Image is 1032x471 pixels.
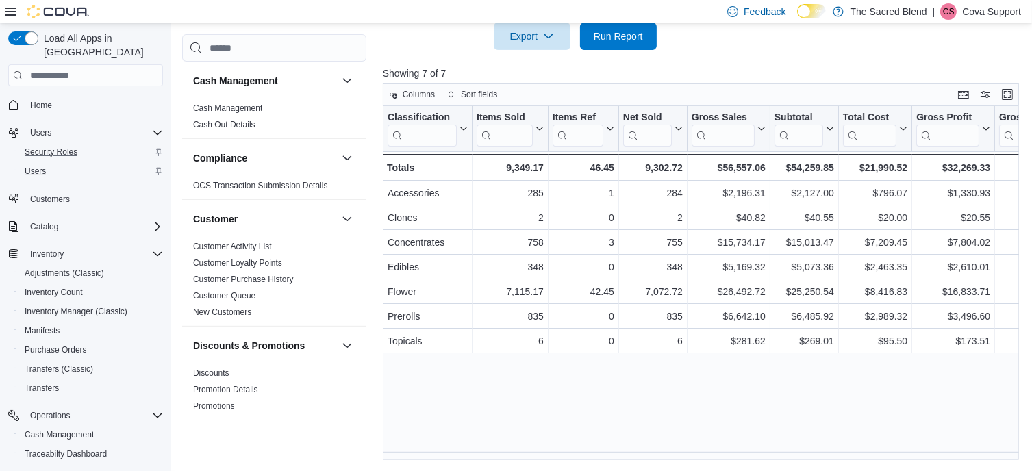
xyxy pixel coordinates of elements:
[916,333,990,350] div: $173.51
[387,160,468,176] div: Totals
[916,186,990,202] div: $1,330.93
[843,160,907,176] div: $21,990.52
[843,210,907,227] div: $20.00
[916,235,990,251] div: $7,804.02
[477,333,544,350] div: 6
[775,259,834,276] div: $5,073.36
[916,112,979,125] div: Gross Profit
[19,361,99,377] a: Transfers (Classic)
[916,284,990,301] div: $16,833.71
[19,427,99,443] a: Cash Management
[553,284,614,301] div: 42.45
[502,23,562,50] span: Export
[193,400,235,411] span: Promotions
[38,31,163,59] span: Load All Apps in [GEOGRAPHIC_DATA]
[692,333,766,350] div: $281.62
[843,235,907,251] div: $7,209.45
[25,325,60,336] span: Manifests
[388,309,468,325] div: Prerolls
[193,74,278,88] h3: Cash Management
[477,309,544,325] div: 835
[623,112,672,147] div: Net Sold
[692,160,766,176] div: $56,557.06
[3,123,168,142] button: Users
[339,73,355,89] button: Cash Management
[775,112,834,147] button: Subtotal
[388,235,468,251] div: Concentrates
[193,103,262,113] a: Cash Management
[843,112,907,147] button: Total Cost
[182,365,366,420] div: Discounts & Promotions
[553,210,614,227] div: 0
[19,380,163,396] span: Transfers
[14,359,168,379] button: Transfers (Classic)
[692,186,766,202] div: $2,196.31
[193,385,258,394] a: Promotion Details
[14,321,168,340] button: Manifests
[193,74,336,88] button: Cash Management
[14,162,168,181] button: Users
[193,401,235,411] a: Promotions
[797,4,826,18] input: Dark Mode
[3,94,168,114] button: Home
[775,112,823,147] div: Subtotal
[193,275,294,284] a: Customer Purchase History
[916,259,990,276] div: $2,610.01
[25,364,93,374] span: Transfers (Classic)
[580,23,657,50] button: Run Report
[14,283,168,302] button: Inventory Count
[19,265,163,281] span: Adjustments (Classic)
[25,97,58,114] a: Home
[388,112,468,147] button: Classification
[19,303,163,320] span: Inventory Manager (Classic)
[19,163,163,179] span: Users
[25,448,107,459] span: Traceabilty Dashboard
[388,259,468,276] div: Edibles
[843,259,907,276] div: $2,463.35
[19,446,163,462] span: Traceabilty Dashboard
[14,444,168,463] button: Traceabilty Dashboard
[843,284,907,301] div: $8,416.83
[339,338,355,354] button: Discounts & Promotions
[461,89,497,100] span: Sort fields
[623,333,683,350] div: 6
[14,302,168,321] button: Inventory Manager (Classic)
[19,322,163,339] span: Manifests
[775,284,834,301] div: $25,250.54
[19,361,163,377] span: Transfers (Classic)
[692,284,766,301] div: $26,492.72
[940,3,957,20] div: Cova Support
[14,379,168,398] button: Transfers
[916,112,979,147] div: Gross Profit
[623,160,683,176] div: 9,302.72
[692,309,766,325] div: $6,642.10
[553,112,614,147] button: Items Ref
[744,5,785,18] span: Feedback
[14,340,168,359] button: Purchase Orders
[843,333,907,350] div: $95.50
[25,191,75,207] a: Customers
[692,112,766,147] button: Gross Sales
[477,284,544,301] div: 7,115.17
[30,127,51,138] span: Users
[477,186,544,202] div: 285
[916,160,990,176] div: $32,269.33
[339,211,355,227] button: Customer
[193,119,255,130] span: Cash Out Details
[3,189,168,209] button: Customers
[19,342,163,358] span: Purchase Orders
[775,235,834,251] div: $15,013.47
[19,144,163,160] span: Security Roles
[193,151,336,165] button: Compliance
[692,259,766,276] div: $5,169.32
[775,112,823,125] div: Subtotal
[477,160,544,176] div: 9,349.17
[943,3,955,20] span: CS
[623,235,683,251] div: 755
[553,259,614,276] div: 0
[193,151,247,165] h3: Compliance
[3,217,168,236] button: Catalog
[193,274,294,285] span: Customer Purchase History
[25,287,83,298] span: Inventory Count
[25,383,59,394] span: Transfers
